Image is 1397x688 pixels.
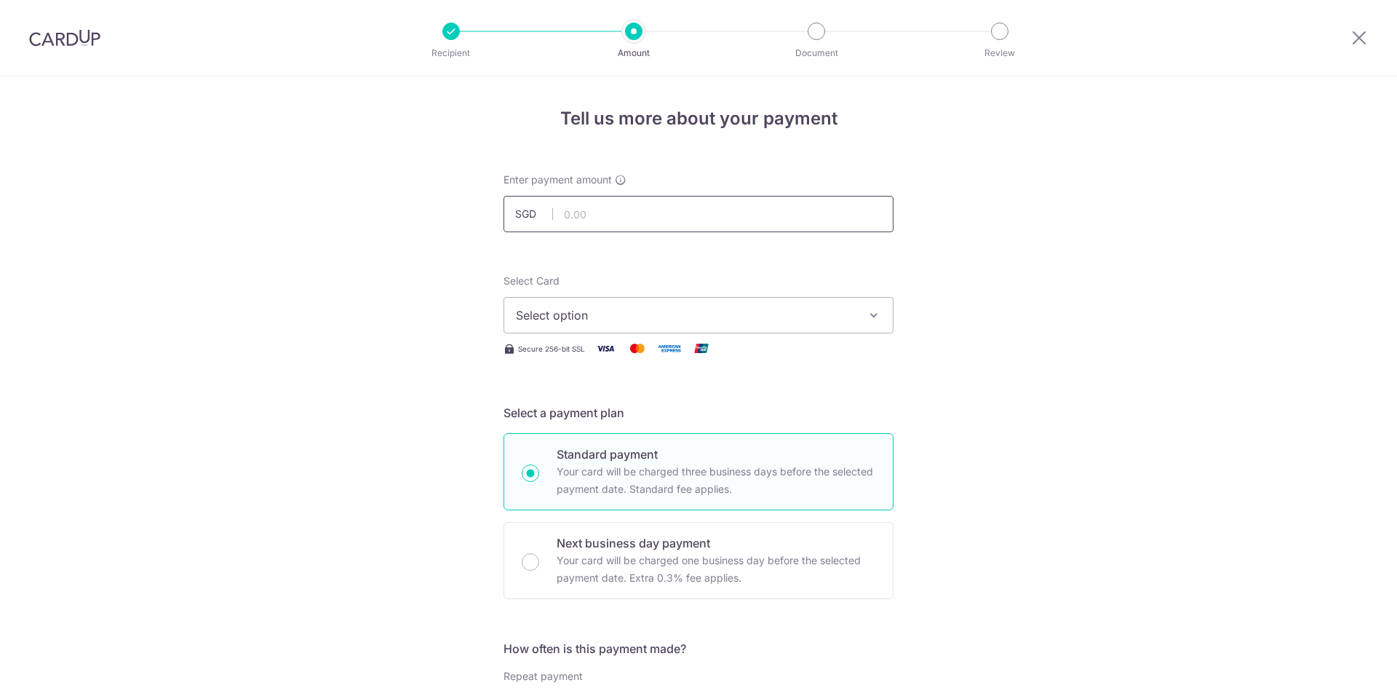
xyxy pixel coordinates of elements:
[515,207,553,221] span: SGD
[504,173,612,187] span: Enter payment amount
[504,404,893,422] h5: Select a payment plan
[557,463,875,498] p: Your card will be charged three business days before the selected payment date. Standard fee appl...
[504,640,893,657] h5: How often is this payment made?
[516,307,855,324] span: Select option
[557,534,875,552] p: Next business day payment
[655,339,684,357] img: American Express
[946,46,1054,60] p: Review
[687,339,716,357] img: Union Pay
[763,46,870,60] p: Document
[557,446,875,463] p: Standard payment
[504,669,583,684] label: Repeat payment
[504,297,893,333] button: Select option
[29,29,100,47] img: CardUp
[591,339,620,357] img: Visa
[504,106,893,132] h4: Tell us more about your payment
[623,339,652,357] img: Mastercard
[397,46,505,60] p: Recipient
[504,274,560,287] span: translation missing: en.payables.payment_networks.credit_card.summary.labels.select_card
[518,343,585,355] span: Secure 256-bit SSL
[557,552,875,587] p: Your card will be charged one business day before the selected payment date. Extra 0.3% fee applies.
[1304,644,1382,681] iframe: Opens a widget where you can find more information
[580,46,688,60] p: Amount
[504,196,893,232] input: 0.00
